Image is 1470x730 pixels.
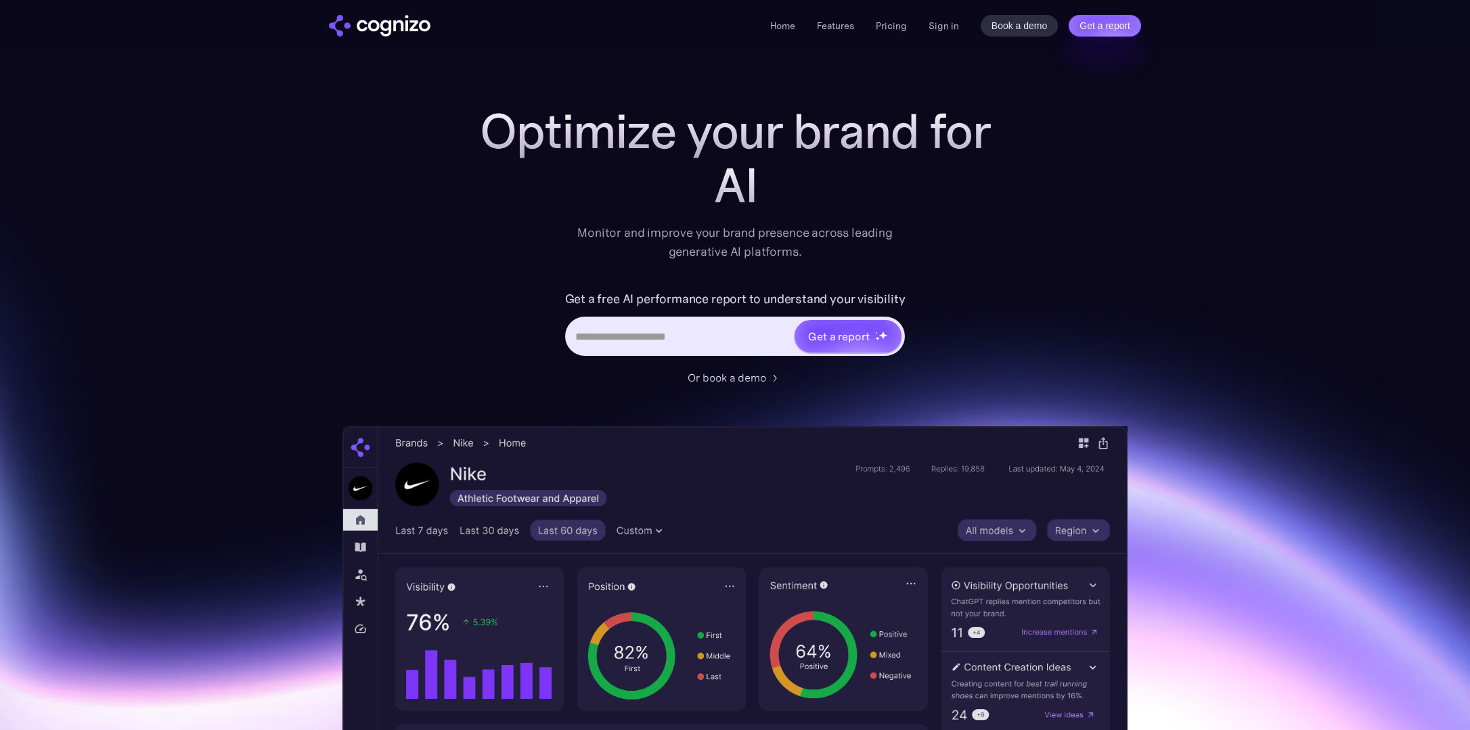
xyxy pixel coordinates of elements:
a: Sign in [929,18,959,34]
a: Or book a demo [688,369,782,386]
a: Features [817,20,854,32]
div: Or book a demo [688,369,766,386]
div: Get a report [808,328,869,344]
a: Pricing [876,20,907,32]
a: Home [770,20,795,32]
label: Get a free AI performance report to understand your visibility [565,288,906,310]
img: cognizo logo [329,15,430,37]
img: star [878,331,887,340]
form: Hero URL Input Form [565,288,906,363]
img: star [875,332,877,334]
div: AI [464,158,1006,212]
a: Get a reportstarstarstar [793,319,903,354]
div: Monitor and improve your brand presence across leading generative AI platforms. [569,223,901,261]
a: Book a demo [981,15,1059,37]
a: Get a report [1069,15,1141,37]
a: home [329,15,430,37]
img: star [875,336,880,341]
h1: Optimize your brand for [464,104,1006,158]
